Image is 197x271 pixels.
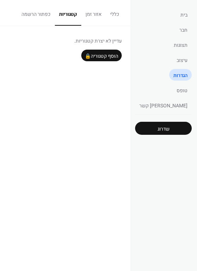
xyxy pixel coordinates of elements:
[139,102,188,109] span: [PERSON_NAME] קשר
[135,122,192,135] button: שדרוג
[175,24,192,35] a: חבר
[172,84,192,96] a: טופס
[177,57,188,64] span: עיצוב
[169,69,192,81] a: הגדרות
[170,39,192,50] a: תצוגות
[173,72,188,79] span: הגדרות
[179,26,188,34] span: חבר
[174,42,188,49] span: תצוגות
[176,8,192,20] a: בית
[177,87,188,94] span: טופס
[158,125,170,133] span: שדרוג
[180,11,188,19] span: בית
[172,54,192,65] a: עיצוב
[135,99,192,111] a: [PERSON_NAME] קשר
[9,37,122,45] span: עדיין לא יצרת קטגוריות.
